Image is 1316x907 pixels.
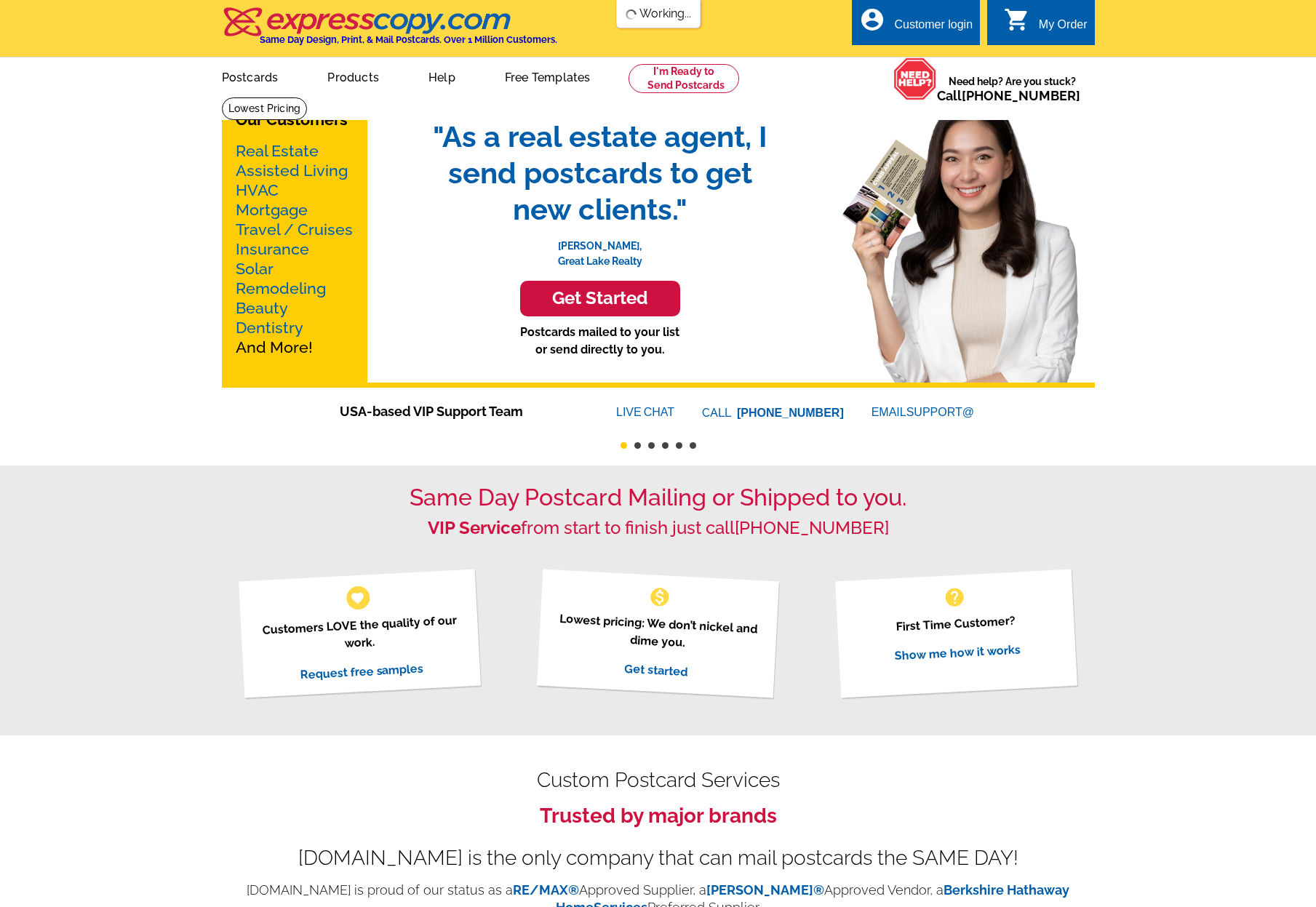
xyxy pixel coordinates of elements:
span: USA-based VIP Support Team [340,401,573,421]
a: Insurance [236,240,309,258]
font: LIVE [616,404,644,421]
a: RE/MAX® [513,882,579,898]
h4: Same Day Design, Print, & Mail Postcards. Over 1 Million Customers. [260,34,557,45]
font: SUPPORT@ [906,404,976,421]
p: First Time Customer? [853,610,1058,638]
a: Real Estate [236,142,319,160]
i: shopping_cart [1004,7,1030,33]
span: help [943,586,966,609]
a: Free Templates [482,59,614,93]
img: loading... [625,9,637,20]
a: [PHONE_NUMBER] [735,517,889,538]
div: [DOMAIN_NAME] is the only company that can mail postcards the SAME DAY! [222,850,1095,867]
button: 1 of 6 [621,442,627,449]
a: Get started [624,661,688,679]
a: Solar [236,260,274,278]
span: monetization_on [648,586,671,609]
a: EMAILSUPPORT@ [872,406,976,418]
button: 2 of 6 [634,442,641,449]
p: Postcards mailed to your list or send directly to you. [418,324,782,359]
a: Assisted Living [236,161,348,180]
a: shopping_cart My Order [1004,16,1088,34]
a: Travel / Cruises [236,220,353,239]
span: favorite [350,590,365,605]
a: Get Started [418,281,782,316]
a: Remodeling [236,279,326,297]
span: Need help? Are you stuck? [937,74,1088,103]
h2: Custom Postcard Services [222,772,1095,789]
a: LIVECHAT [616,406,674,418]
a: Beauty [236,299,288,317]
a: Mortgage [236,201,308,219]
img: help [893,57,937,100]
p: Lowest pricing: We don’t nickel and dime you. [555,610,761,655]
h3: Trusted by major brands [222,804,1095,828]
p: And More! [236,141,354,357]
button: 4 of 6 [662,442,669,449]
a: Products [304,59,402,93]
button: 3 of 6 [648,442,655,449]
a: Same Day Design, Print, & Mail Postcards. Over 1 Million Customers. [222,17,557,45]
a: HVAC [236,181,279,199]
a: Show me how it works [894,642,1021,663]
strong: VIP Service [428,517,521,538]
a: account_circle Customer login [859,16,973,34]
p: Customers LOVE the quality of our work. [257,611,463,657]
a: Help [405,59,479,93]
a: [PHONE_NUMBER] [962,88,1080,103]
a: [PERSON_NAME]® [706,882,824,898]
h1: Same Day Postcard Mailing or Shipped to you. [222,484,1095,511]
a: Request free samples [300,661,424,682]
span: Call [937,88,1080,103]
div: My Order [1039,18,1088,39]
a: Dentistry [236,319,303,337]
font: CALL [702,404,733,422]
h3: Get Started [538,288,662,309]
div: Customer login [894,18,973,39]
p: [PERSON_NAME], Great Lake Realty [418,228,782,269]
span: "As a real estate agent, I send postcards to get new clients." [418,119,782,228]
h2: from start to finish just call [222,518,1095,539]
a: Postcards [199,59,302,93]
button: 5 of 6 [676,442,682,449]
i: account_circle [859,7,885,33]
button: 6 of 6 [690,442,696,449]
a: [PHONE_NUMBER] [737,407,844,419]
